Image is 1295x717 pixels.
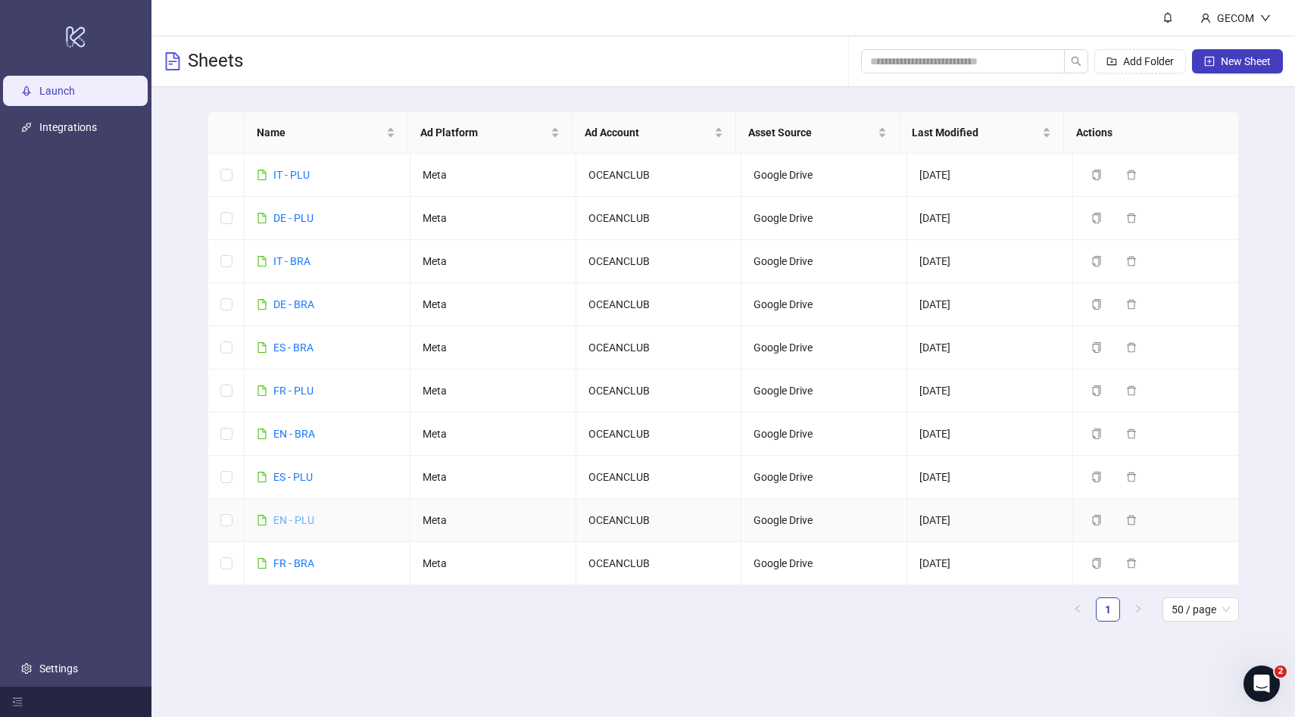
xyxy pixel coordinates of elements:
span: delete [1126,256,1137,267]
span: file [257,170,267,180]
td: Google Drive [741,542,907,585]
span: left [1073,604,1082,613]
span: file [257,429,267,439]
td: Meta [410,499,576,542]
span: copy [1091,429,1102,439]
span: file-text [164,52,182,70]
span: delete [1126,342,1137,353]
td: Google Drive [741,369,907,413]
td: Meta [410,456,576,499]
span: Last Modified [912,124,1038,141]
span: Ad Account [585,124,711,141]
span: copy [1091,213,1102,223]
span: delete [1126,299,1137,310]
th: Actions [1064,112,1228,154]
span: delete [1126,170,1137,180]
td: [DATE] [907,542,1073,585]
span: copy [1091,256,1102,267]
span: right [1134,604,1143,613]
td: Google Drive [741,154,907,197]
span: copy [1091,299,1102,310]
td: Meta [410,283,576,326]
span: Asset Source [748,124,875,141]
span: delete [1126,515,1137,525]
td: OCEANCLUB [576,326,742,369]
td: [DATE] [907,197,1073,240]
a: IT - PLU [273,169,310,181]
a: FR - BRA [273,557,314,569]
td: OCEANCLUB [576,413,742,456]
a: DE - BRA [273,298,314,310]
div: GECOM [1211,10,1260,26]
td: Google Drive [741,456,907,499]
span: file [257,213,267,223]
span: file [257,558,267,569]
span: copy [1091,385,1102,396]
td: OCEANCLUB [576,456,742,499]
a: EN - BRA [273,428,315,440]
span: down [1260,13,1271,23]
span: file [257,385,267,396]
a: FR - PLU [273,385,314,397]
span: 2 [1275,666,1287,678]
span: file [257,256,267,267]
td: Google Drive [741,499,907,542]
td: OCEANCLUB [576,369,742,413]
li: Next Page [1126,597,1150,622]
a: ES - PLU [273,471,313,483]
a: DE - PLU [273,212,314,224]
span: plus-square [1204,56,1215,67]
span: Name [257,124,383,141]
td: Google Drive [741,197,907,240]
span: menu-fold [12,697,23,707]
a: Settings [39,662,78,675]
span: Ad Platform [420,124,547,141]
td: OCEANCLUB [576,197,742,240]
button: right [1126,597,1150,622]
span: copy [1091,558,1102,569]
td: Google Drive [741,326,907,369]
span: delete [1126,429,1137,439]
th: Last Modified [900,112,1063,154]
td: Meta [410,154,576,197]
td: [DATE] [907,369,1073,413]
td: [DATE] [907,283,1073,326]
td: OCEANCLUB [576,499,742,542]
span: delete [1126,385,1137,396]
span: delete [1126,558,1137,569]
th: Ad Platform [408,112,572,154]
span: user [1200,13,1211,23]
span: 50 / page [1172,598,1230,621]
button: Add Folder [1094,49,1186,73]
span: copy [1091,342,1102,353]
iframe: Intercom live chat [1244,666,1280,702]
a: 1 [1097,598,1119,621]
td: Google Drive [741,413,907,456]
td: [DATE] [907,413,1073,456]
td: OCEANCLUB [576,240,742,283]
td: Google Drive [741,240,907,283]
td: Meta [410,240,576,283]
td: [DATE] [907,154,1073,197]
span: New Sheet [1221,55,1271,67]
td: [DATE] [907,240,1073,283]
td: OCEANCLUB [576,154,742,197]
a: EN - PLU [273,514,314,526]
span: file [257,472,267,482]
td: OCEANCLUB [576,283,742,326]
td: Meta [410,542,576,585]
td: Meta [410,413,576,456]
span: Add Folder [1123,55,1174,67]
span: bell [1162,12,1173,23]
div: Page Size [1162,597,1239,622]
td: Meta [410,326,576,369]
th: Ad Account [573,112,736,154]
span: search [1071,56,1081,67]
td: Google Drive [741,283,907,326]
span: copy [1091,170,1102,180]
span: file [257,342,267,353]
td: Meta [410,197,576,240]
td: OCEANCLUB [576,542,742,585]
span: delete [1126,472,1137,482]
button: left [1066,597,1090,622]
